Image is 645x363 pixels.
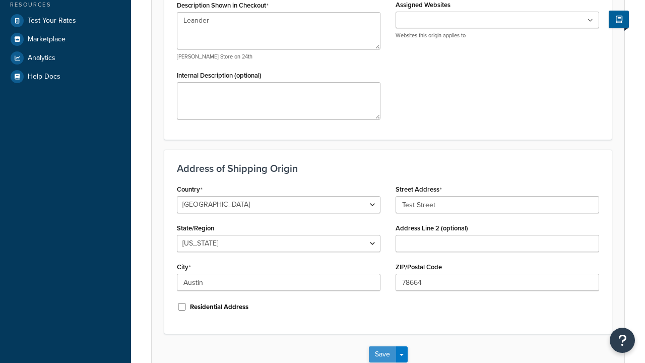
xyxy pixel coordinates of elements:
[610,328,635,353] button: Open Resource Center
[8,49,123,67] a: Analytics
[177,2,269,10] label: Description Shown in Checkout
[396,186,442,194] label: Street Address
[396,1,450,9] label: Assigned Websites
[8,30,123,48] a: Marketplace
[396,224,468,232] label: Address Line 2 (optional)
[177,53,380,60] p: [PERSON_NAME] Store on 24th
[28,73,60,81] span: Help Docs
[177,263,191,271] label: City
[369,346,396,362] button: Save
[177,72,262,79] label: Internal Description (optional)
[28,17,76,25] span: Test Your Rates
[177,186,203,194] label: Country
[190,302,248,312] label: Residential Address
[8,12,123,30] a: Test Your Rates
[8,1,123,9] div: Resources
[8,68,123,86] a: Help Docs
[177,224,214,232] label: State/Region
[609,11,629,28] button: Show Help Docs
[177,12,380,49] textarea: Leander
[28,54,55,63] span: Analytics
[177,163,599,174] h3: Address of Shipping Origin
[396,263,442,271] label: ZIP/Postal Code
[28,35,66,44] span: Marketplace
[396,32,599,39] p: Websites this origin applies to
